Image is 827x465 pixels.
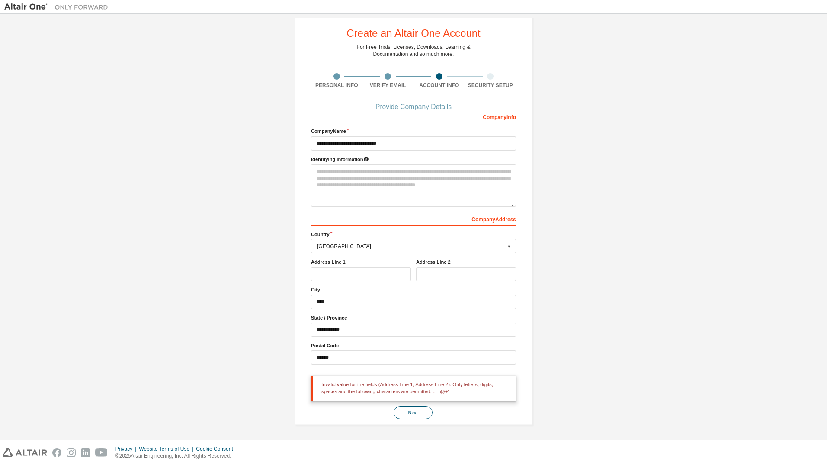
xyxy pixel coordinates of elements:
[362,82,414,89] div: Verify Email
[311,342,516,349] label: Postal Code
[115,452,238,460] p: © 2025 Altair Engineering, Inc. All Rights Reserved.
[311,104,516,110] div: Provide Company Details
[95,448,108,457] img: youtube.svg
[139,446,196,452] div: Website Terms of Use
[311,231,516,238] label: Country
[311,258,411,265] label: Address Line 1
[311,156,516,163] label: Please provide any information that will help our support team identify your company. Email and n...
[413,82,465,89] div: Account Info
[311,314,516,321] label: State / Province
[346,28,481,39] div: Create an Altair One Account
[317,244,505,249] div: [GEOGRAPHIC_DATA]
[3,448,47,457] img: altair_logo.svg
[67,448,76,457] img: instagram.svg
[311,286,516,293] label: City
[115,446,139,452] div: Privacy
[394,406,433,419] button: Next
[311,376,516,401] div: Invalid value for the fields (Address Line 1, Address Line 2). Only letters, digits, spaces and t...
[357,44,471,58] div: For Free Trials, Licenses, Downloads, Learning & Documentation and so much more.
[4,3,112,11] img: Altair One
[311,82,362,89] div: Personal Info
[196,446,238,452] div: Cookie Consent
[311,128,516,135] label: Company Name
[465,82,516,89] div: Security Setup
[81,448,90,457] img: linkedin.svg
[52,448,61,457] img: facebook.svg
[311,110,516,123] div: Company Info
[311,212,516,226] div: Company Address
[416,258,516,265] label: Address Line 2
